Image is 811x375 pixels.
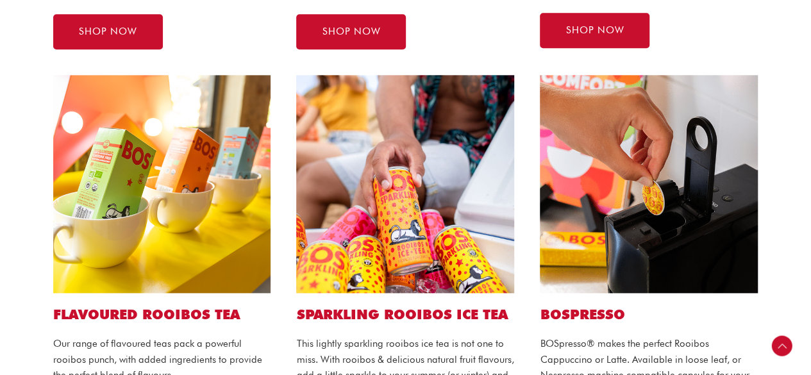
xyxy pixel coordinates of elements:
span: SHOP NOW [322,27,380,37]
a: SHOP NOW [296,14,406,49]
h2: SPARKLING ROOIBOS ICE TEA [296,306,514,323]
a: SHOP NOW [53,14,163,49]
span: SHOP NOW [79,27,137,37]
span: SHOP NOW [565,26,624,35]
h2: Flavoured ROOIBOS TEA [53,306,271,323]
img: bospresso capsule website1 [540,75,758,293]
a: SHOP NOW [540,13,649,48]
h2: BOSPRESSO [540,306,758,323]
